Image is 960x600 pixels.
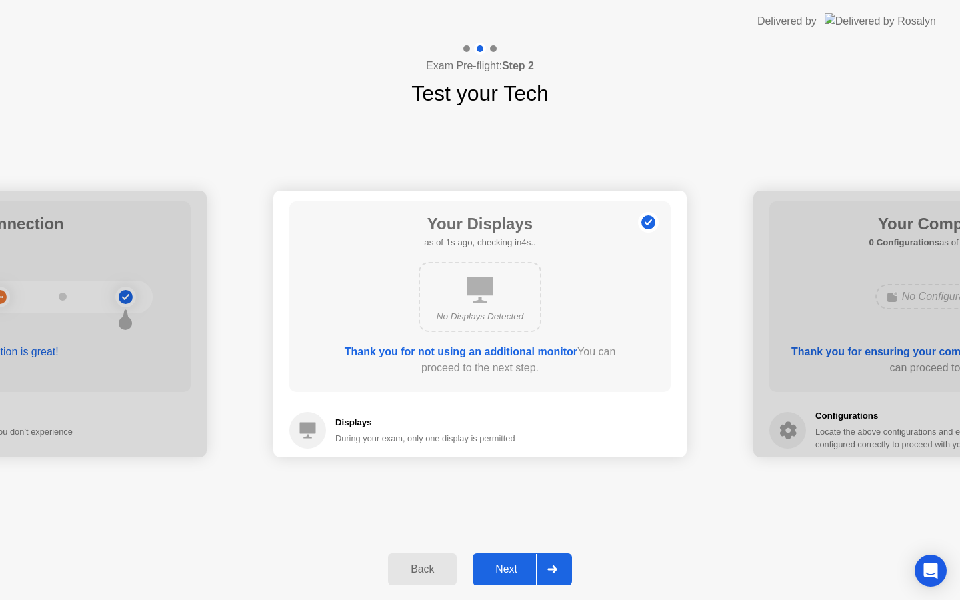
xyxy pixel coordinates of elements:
[825,13,936,29] img: Delivered by Rosalyn
[473,553,572,585] button: Next
[327,344,633,376] div: You can proceed to the next step.
[915,555,947,587] div: Open Intercom Messenger
[477,563,536,575] div: Next
[335,416,515,429] h5: Displays
[426,58,534,74] h4: Exam Pre-flight:
[431,310,529,323] div: No Displays Detected
[388,553,457,585] button: Back
[424,236,535,249] h5: as of 1s ago, checking in4s..
[411,77,549,109] h1: Test your Tech
[757,13,817,29] div: Delivered by
[392,563,453,575] div: Back
[502,60,534,71] b: Step 2
[424,212,535,236] h1: Your Displays
[335,432,515,445] div: During your exam, only one display is permitted
[345,346,577,357] b: Thank you for not using an additional monitor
